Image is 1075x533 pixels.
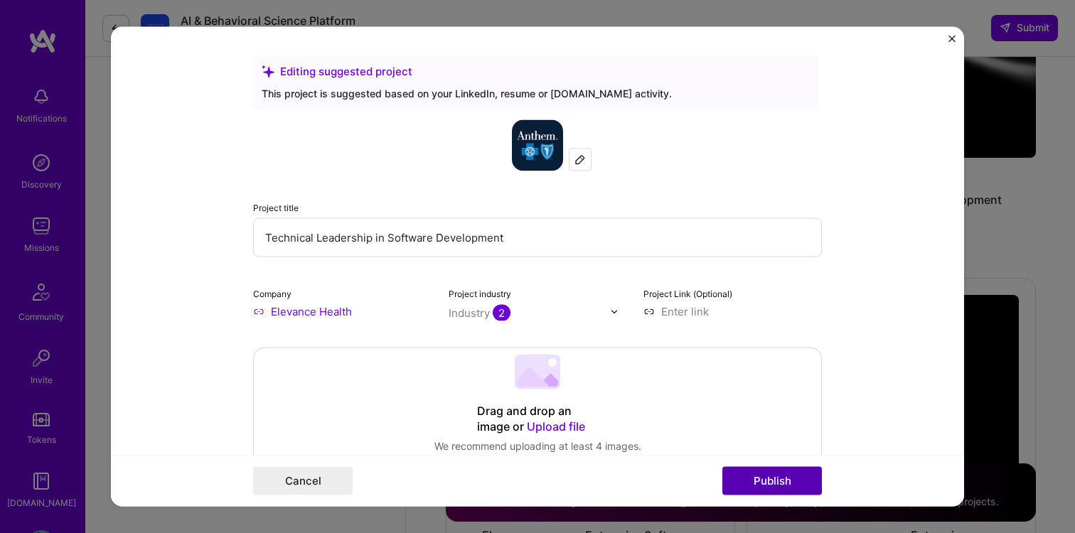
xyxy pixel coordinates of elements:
label: Project Link (Optional) [643,289,732,299]
div: 1600x1200px or higher recommended. Max 5MB each. [408,453,667,468]
div: This project is suggested based on your LinkedIn, resume or [DOMAIN_NAME] activity. [262,86,811,101]
label: Project title [253,203,299,213]
input: Enter name or website [253,304,432,319]
button: Close [948,36,956,50]
button: Publish [722,467,822,495]
div: Edit [569,149,591,171]
input: Enter link [643,304,822,319]
div: Drag and drop an image or Upload fileWe recommend uploading at least 4 images.1600x1200px or high... [253,348,822,475]
button: Cancel [253,467,353,495]
div: Industry [449,306,510,321]
img: Edit [574,154,586,166]
img: Company logo [512,120,563,171]
label: Company [253,289,292,299]
div: We recommend uploading at least 4 images. [408,438,667,453]
label: Project industry [449,289,511,299]
img: drop icon [610,307,619,316]
input: Enter the name of the project [253,218,822,257]
i: icon SuggestedTeams [262,65,274,77]
span: 2 [493,305,510,321]
div: Editing suggested project [262,64,811,79]
div: Drag and drop an image or [477,404,598,435]
span: Upload file [527,419,585,434]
